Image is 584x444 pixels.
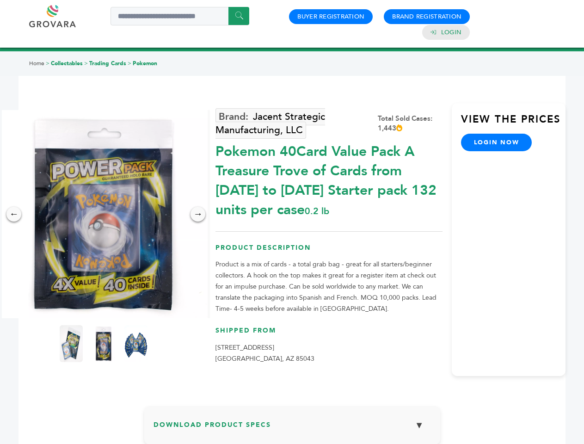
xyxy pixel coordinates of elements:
img: Pokemon 40-Card Value Pack – A Treasure Trove of Cards from 1996 to 2024 - Starter pack! 132 unit... [92,325,115,362]
input: Search a product or brand... [111,7,249,25]
h3: View the Prices [461,112,566,134]
div: ← [6,207,21,222]
span: 0.2 lb [305,205,329,217]
a: login now [461,134,532,151]
a: Trading Cards [89,60,126,67]
h3: Download Product Specs [154,415,431,442]
a: Pokemon [133,60,157,67]
h3: Product Description [215,243,443,259]
a: Collectables [51,60,83,67]
div: Pokemon 40Card Value Pack A Treasure Trove of Cards from [DATE] to [DATE] Starter pack 132 units ... [215,137,443,220]
img: Pokemon 40-Card Value Pack – A Treasure Trove of Cards from 1996 to 2024 - Starter pack! 132 unit... [124,325,148,362]
span: > [46,60,49,67]
a: Brand Registration [392,12,461,21]
a: Home [29,60,44,67]
a: Buyer Registration [297,12,364,21]
p: Product is a mix of cards - a total grab bag - great for all starters/beginner collectors. A hook... [215,259,443,314]
div: Total Sold Cases: 1,443 [378,114,443,133]
span: > [128,60,131,67]
a: Jacent Strategic Manufacturing, LLC [215,108,325,139]
div: → [191,207,205,222]
img: Pokemon 40-Card Value Pack – A Treasure Trove of Cards from 1996 to 2024 - Starter pack! 132 unit... [60,325,83,362]
a: Login [441,28,461,37]
button: ▼ [408,415,431,435]
p: [STREET_ADDRESS] [GEOGRAPHIC_DATA], AZ 85043 [215,342,443,364]
span: > [84,60,88,67]
h3: Shipped From [215,326,443,342]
